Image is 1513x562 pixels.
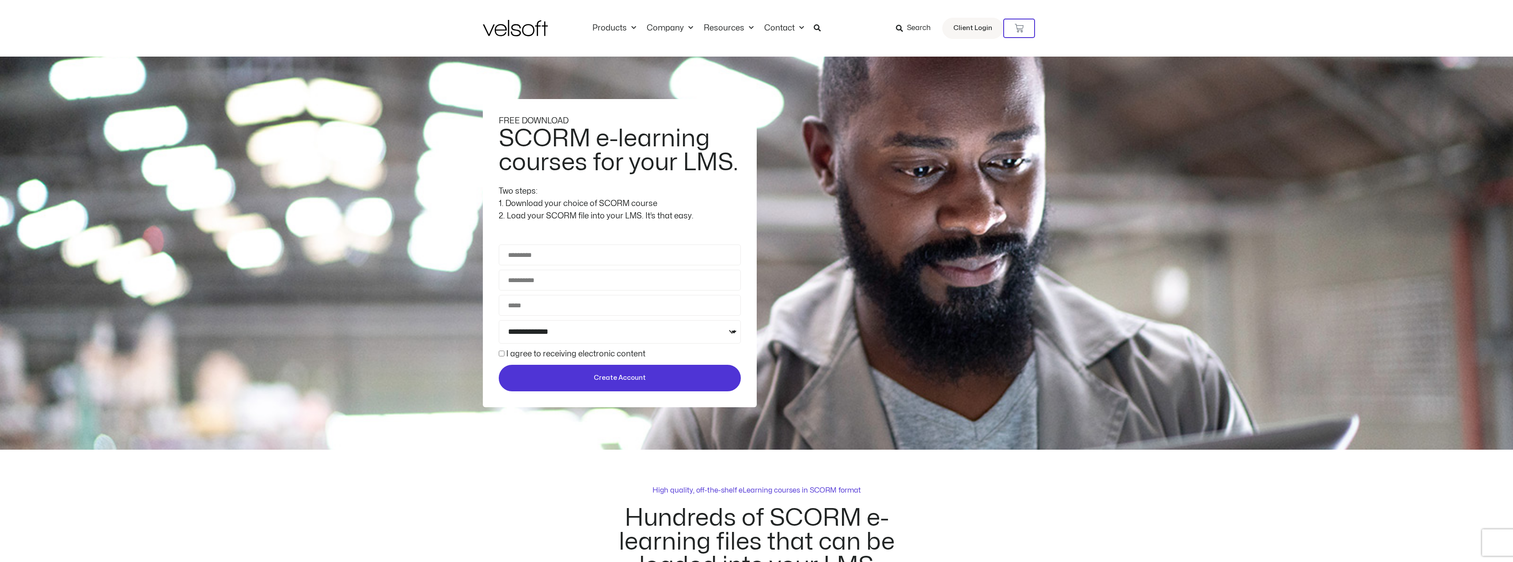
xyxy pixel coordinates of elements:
[698,23,759,33] a: ResourcesMenu Toggle
[896,21,937,36] a: Search
[594,373,646,383] span: Create Account
[953,23,992,34] span: Client Login
[907,23,931,34] span: Search
[499,127,739,175] h2: SCORM e-learning courses for your LMS.
[499,210,741,222] div: 2. Load your SCORM file into your LMS. It’s that easy.
[483,20,548,36] img: Velsoft Training Materials
[641,23,698,33] a: CompanyMenu Toggle
[587,23,809,33] nav: Menu
[942,18,1003,39] a: Client Login
[652,485,861,496] p: High quality, off-the-shelf eLearning courses in SCORM format
[499,115,741,127] div: FREE DOWNLOAD
[759,23,809,33] a: ContactMenu Toggle
[499,185,741,198] div: Two steps:
[499,365,741,391] button: Create Account
[587,23,641,33] a: ProductsMenu Toggle
[506,350,645,358] label: I agree to receiving electronic content
[499,198,741,210] div: 1. Download your choice of SCORM course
